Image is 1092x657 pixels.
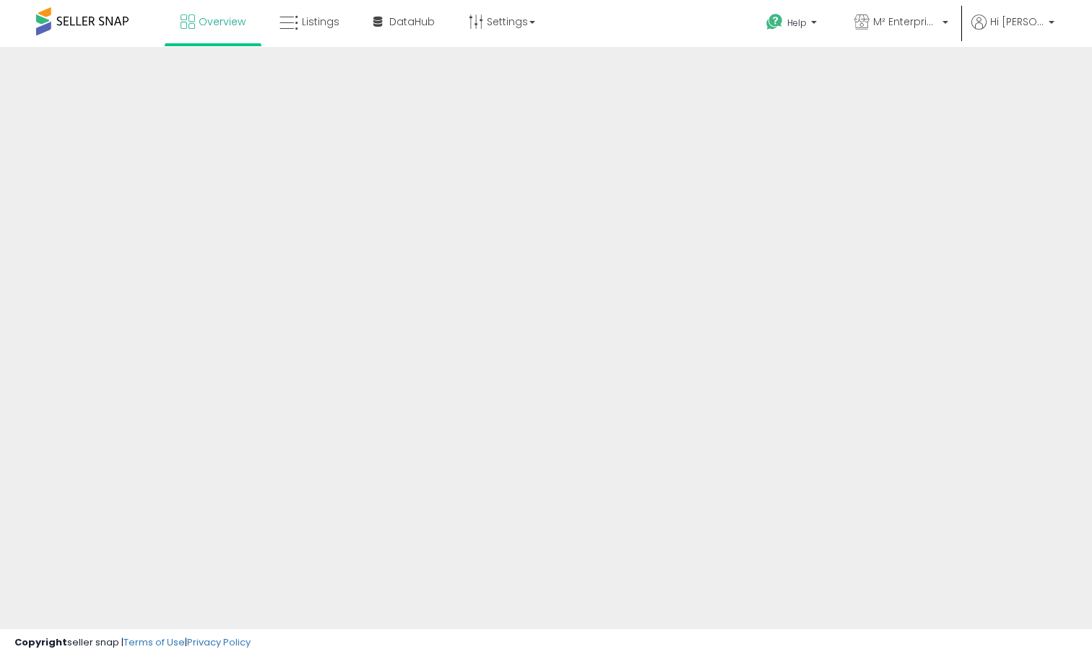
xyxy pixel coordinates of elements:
span: Help [787,17,807,29]
a: Help [755,2,831,47]
span: Listings [302,14,339,29]
i: Get Help [766,13,784,31]
a: Hi [PERSON_NAME] [971,14,1054,47]
span: DataHub [389,14,435,29]
span: Overview [199,14,246,29]
strong: Copyright [14,635,67,649]
span: Hi [PERSON_NAME] [990,14,1044,29]
div: seller snap | | [14,636,251,650]
a: Terms of Use [123,635,185,649]
span: M² Enterprises [873,14,938,29]
a: Privacy Policy [187,635,251,649]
